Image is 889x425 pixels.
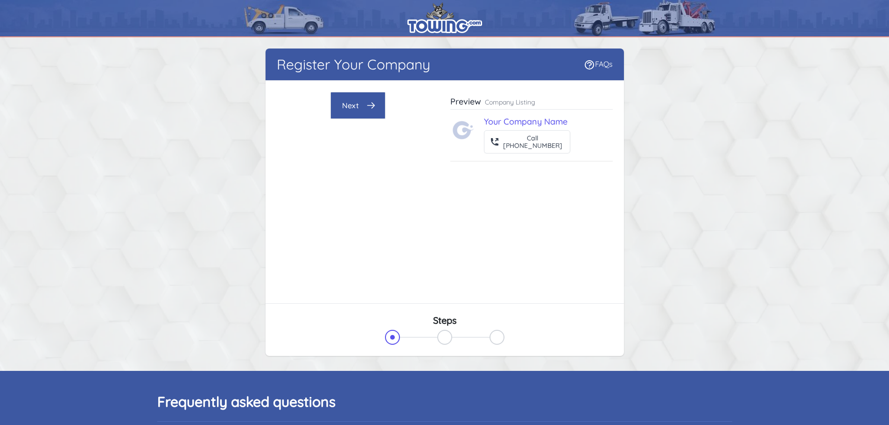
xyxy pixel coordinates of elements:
h3: Steps [277,315,613,326]
img: Towing.com Logo [452,119,475,141]
a: Your Company Name [484,116,567,127]
a: FAQs [584,59,613,69]
div: Call [PHONE_NUMBER] [503,134,562,149]
h2: Frequently asked questions [157,393,732,410]
h1: Register Your Company [277,56,430,73]
p: Company Listing [485,98,535,107]
h3: Preview [450,96,481,107]
button: Next [330,92,385,119]
img: logo.png [407,2,482,33]
button: Call[PHONE_NUMBER] [484,130,570,153]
